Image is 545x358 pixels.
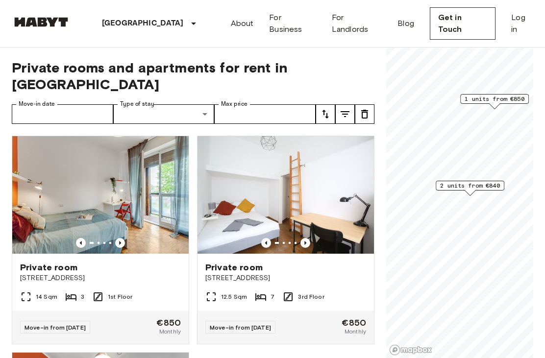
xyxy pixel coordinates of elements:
button: tune [335,104,355,124]
span: Private room [20,262,77,273]
button: tune [316,104,335,124]
span: 2 units from €840 [440,181,500,190]
label: Move-in date [19,100,55,108]
span: Move-in from [DATE] [210,324,271,331]
a: Log in [511,12,533,35]
img: Marketing picture of unit IT-14-081-003-02H [12,136,189,254]
span: [STREET_ADDRESS] [20,273,181,283]
span: Private room [205,262,263,273]
img: Marketing picture of unit IT-14-090-001-01H [198,136,374,254]
span: Monthly [345,327,366,336]
a: For Landlords [332,12,382,35]
a: Marketing picture of unit IT-14-081-003-02HPrevious imagePrevious imagePrivate room[STREET_ADDRES... [12,136,189,344]
button: tune [355,104,374,124]
span: 1 units from €850 [465,95,524,103]
label: Max price [221,100,248,108]
span: Move-in from [DATE] [25,324,86,331]
button: Previous image [76,238,86,248]
span: €850 [342,318,366,327]
a: Get in Touch [430,7,495,40]
a: Mapbox logo [389,344,432,356]
div: Map marker [436,181,504,196]
a: About [231,18,254,29]
a: For Business [269,12,316,35]
span: 1st Floor [108,292,132,301]
a: Marketing picture of unit IT-14-090-001-01HPrevious imagePrevious imagePrivate room[STREET_ADDRES... [197,136,374,344]
span: Monthly [159,327,181,336]
span: 3rd Floor [298,292,324,301]
span: 3 [81,292,84,301]
button: Previous image [261,238,271,248]
button: Previous image [300,238,310,248]
input: Choose date [12,104,113,124]
label: Type of stay [120,100,154,108]
a: Blog [397,18,414,29]
div: Map marker [460,94,529,109]
img: Habyt [12,17,71,27]
span: 12.5 Sqm [221,292,247,301]
span: 14 Sqm [36,292,57,301]
span: [STREET_ADDRESS] [205,273,366,283]
span: Private rooms and apartments for rent in [GEOGRAPHIC_DATA] [12,59,374,93]
span: 7 [271,292,274,301]
p: [GEOGRAPHIC_DATA] [102,18,184,29]
span: €850 [156,318,181,327]
button: Previous image [115,238,125,248]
